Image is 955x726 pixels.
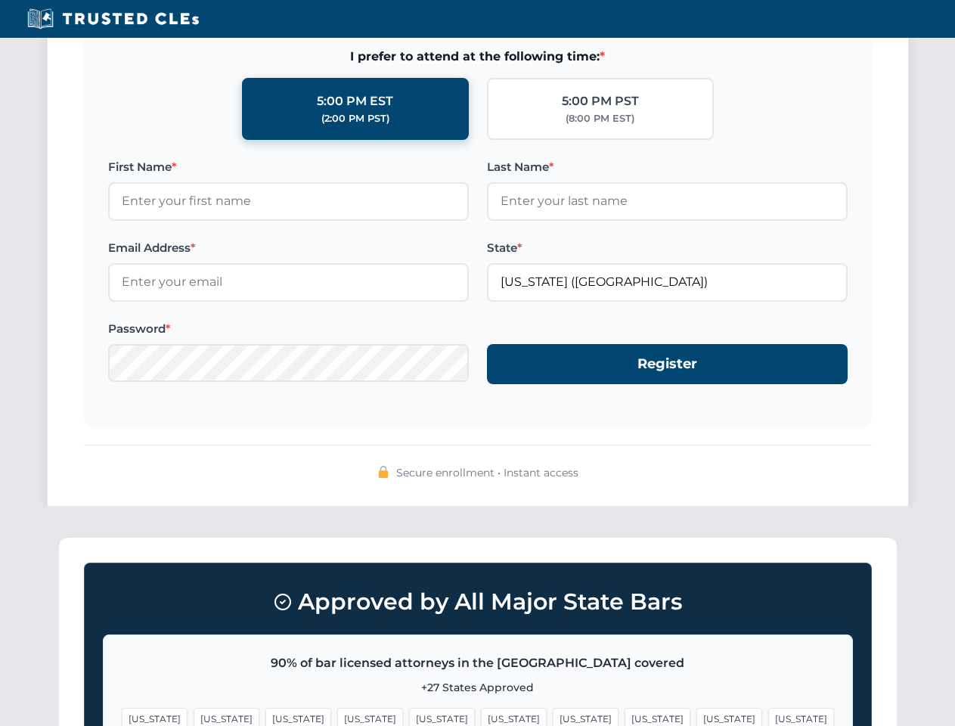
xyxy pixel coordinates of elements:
[108,263,469,301] input: Enter your email
[396,464,578,481] span: Secure enrollment • Instant access
[108,182,469,220] input: Enter your first name
[377,466,389,478] img: 🔒
[321,111,389,126] div: (2:00 PM PST)
[108,239,469,257] label: Email Address
[122,679,834,696] p: +27 States Approved
[487,239,848,257] label: State
[562,92,639,111] div: 5:00 PM PST
[487,182,848,220] input: Enter your last name
[122,653,834,673] p: 90% of bar licensed attorneys in the [GEOGRAPHIC_DATA] covered
[108,47,848,67] span: I prefer to attend at the following time:
[487,263,848,301] input: Florida (FL)
[487,344,848,384] button: Register
[317,92,393,111] div: 5:00 PM EST
[23,8,203,30] img: Trusted CLEs
[103,582,853,622] h3: Approved by All Major State Bars
[108,320,469,338] label: Password
[566,111,634,126] div: (8:00 PM EST)
[487,158,848,176] label: Last Name
[108,158,469,176] label: First Name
